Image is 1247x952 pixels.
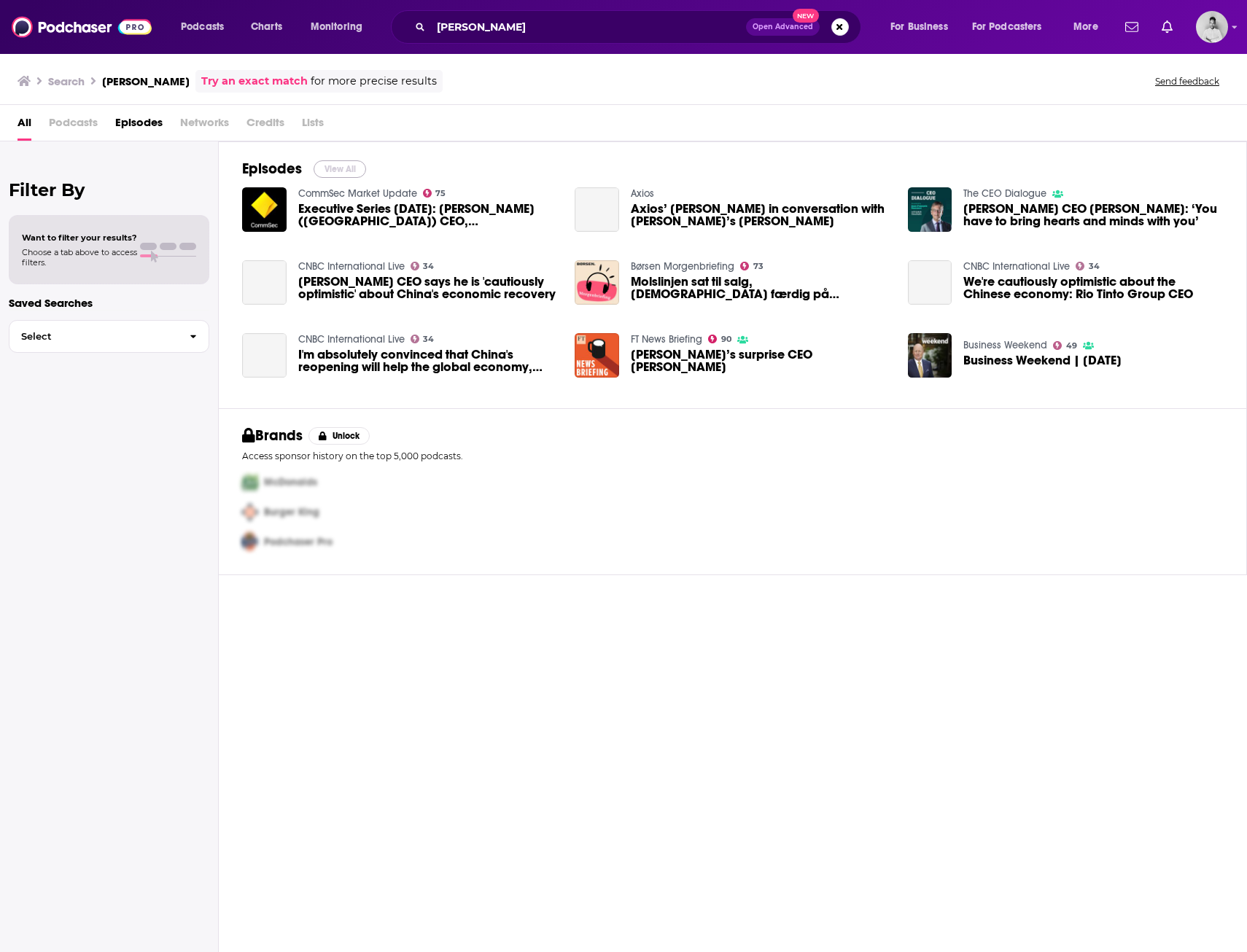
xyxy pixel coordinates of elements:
[1196,11,1228,43] img: User Profile
[963,354,1122,367] span: Business Weekend | [DATE]
[435,190,446,197] span: 75
[241,15,291,39] a: Charts
[242,333,287,378] a: I'm absolutely convinced that China's reopening will help the global economy, Rio Tinto CEO says
[963,354,1122,367] a: Business Weekend | 25 February
[311,73,437,90] span: for more precise results
[264,506,319,518] span: Burger King
[708,335,731,343] a: 90
[631,333,702,346] a: FT News Briefing
[963,276,1223,300] a: We're cautiously optimistic about the Chinese economy: Rio Tinto Group CEO
[1066,343,1077,349] span: 49
[1073,17,1098,37] span: More
[242,426,303,445] h2: Brands
[311,17,362,37] span: Monitoring
[242,187,287,232] img: Executive Series 24 Feb 22: Rio Tinto (RIO) CEO, Jakob Stausholm
[753,23,813,31] span: Open Advanced
[22,233,137,243] span: Want to filter your results?
[298,348,558,373] a: I'm absolutely convinced that China's reopening will help the global economy, Rio Tinto CEO says
[963,203,1223,227] a: Rio Tinto CEO Jakob Stausholm: ‘You have to bring hearts and minds with you’
[423,263,434,270] span: 34
[963,187,1046,200] a: The CEO Dialogue
[298,348,558,373] span: I'm absolutely convinced that China's reopening will help the global economy, [PERSON_NAME] CEO says
[908,187,952,232] img: Rio Tinto CEO Jakob Stausholm: ‘You have to bring hearts and minds with you’
[115,111,163,141] a: Episodes
[264,536,333,548] span: Podchaser Pro
[300,15,381,39] button: open menu
[631,348,890,373] span: [PERSON_NAME]’s surprise CEO [PERSON_NAME]
[242,450,1223,461] p: Access sponsor history on the top 5,000 podcasts.
[423,189,446,198] a: 75
[298,187,417,200] a: CommSec Market Update
[264,476,317,488] span: McDonalds
[251,17,282,37] span: Charts
[963,203,1223,227] span: [PERSON_NAME] CEO [PERSON_NAME]: ‘You have to bring hearts and minds with you’
[180,111,229,141] span: Networks
[9,332,178,341] span: Select
[12,13,152,41] img: Podchaser - Follow, Share and Rate Podcasts
[575,333,619,378] img: Rio Tinto’s surprise CEO hunt
[308,427,370,445] button: Unlock
[746,18,820,36] button: Open AdvancedNew
[908,333,952,378] img: Business Weekend | 25 February
[1119,15,1144,39] a: Show notifications dropdown
[631,203,890,227] a: Axios’ Courtenay Brown in conversation with Rio Tinto’s Jakob Stausholm
[793,9,819,23] span: New
[880,15,966,39] button: open menu
[631,203,890,227] span: Axios’ [PERSON_NAME] in conversation with [PERSON_NAME]’s [PERSON_NAME]
[963,339,1047,351] a: Business Weekend
[242,260,287,305] a: Rio Tinto CEO says he is 'cautiously optimistic' about China's economic recovery
[963,15,1063,39] button: open menu
[423,336,434,343] span: 34
[908,260,952,305] a: We're cautiously optimistic about the Chinese economy: Rio Tinto Group CEO
[1076,262,1100,270] a: 34
[298,203,558,227] a: Executive Series 24 Feb 22: Rio Tinto (RIO) CEO, Jakob Stausholm
[314,160,366,178] button: View All
[963,260,1070,273] a: CNBC International Live
[242,160,302,178] h2: Episodes
[171,15,243,39] button: open menu
[9,320,209,353] button: Select
[9,296,209,310] p: Saved Searches
[201,73,308,90] a: Try an exact match
[890,17,948,37] span: For Business
[972,17,1042,37] span: For Podcasters
[740,262,764,270] a: 73
[48,74,85,88] h3: Search
[18,111,31,141] a: All
[1196,11,1228,43] span: Logged in as onsibande
[631,187,654,200] a: Axios
[575,187,619,232] a: Axios’ Courtenay Brown in conversation with Rio Tinto’s Jakob Stausholm
[302,111,324,141] span: Lists
[411,335,435,343] a: 34
[753,263,764,270] span: 73
[22,247,137,268] span: Choose a tab above to access filters.
[1156,15,1178,39] a: Show notifications dropdown
[631,276,890,300] span: Molslinjen sat til salg, [DEMOGRAPHIC_DATA] færdig på international toppost, spekulationer om fyr...
[721,336,731,343] span: 90
[411,262,435,270] a: 34
[246,111,284,141] span: Credits
[181,17,224,37] span: Podcasts
[9,179,209,200] h2: Filter By
[575,260,619,305] img: Molslinjen sat til salg, dansker færdig på international toppost, spekulationer om fyringer i Nov...
[1053,341,1077,350] a: 49
[298,260,405,273] a: CNBC International Live
[631,276,890,300] a: Molslinjen sat til salg, dansker færdig på international toppost, spekulationer om fyringer i Nov...
[431,15,746,39] input: Search podcasts, credits, & more...
[631,348,890,373] a: Rio Tinto’s surprise CEO hunt
[236,467,264,497] img: First Pro Logo
[298,203,558,227] span: Executive Series [DATE]: [PERSON_NAME] ([GEOGRAPHIC_DATA]) CEO, [PERSON_NAME]
[631,260,734,273] a: Børsen Morgenbriefing
[236,497,264,527] img: Second Pro Logo
[1089,263,1100,270] span: 34
[1151,75,1224,87] button: Send feedback
[298,276,558,300] a: Rio Tinto CEO says he is 'cautiously optimistic' about China's economic recovery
